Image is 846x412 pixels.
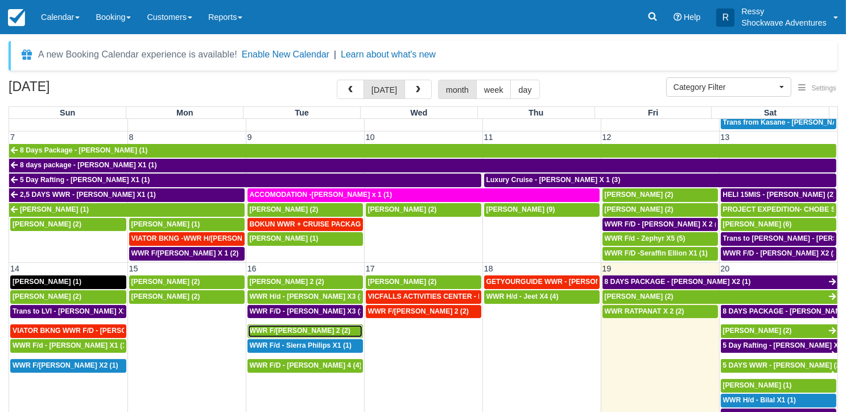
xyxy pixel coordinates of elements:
a: VICFALLS ACTIVITIES CENTER - HELICOPTER -[PERSON_NAME] X 4 (4) [366,290,481,304]
span: Settings [812,84,836,92]
a: WWR F/[PERSON_NAME] 2 (2) [366,305,481,319]
span: 8 days package - [PERSON_NAME] X1 (1) [20,161,157,169]
span: [PERSON_NAME] (1) [250,234,319,242]
span: 15 [128,264,139,273]
a: [PERSON_NAME] (2) [721,324,838,338]
span: 10 [365,133,376,142]
a: WWR F/D -Seraffin Ellion X1 (1) [602,247,718,261]
span: WWR F/D - [PERSON_NAME] X3 (3) [250,307,366,315]
a: 8 DAYS PACKAGE - [PERSON_NAME] X2 (1) [602,275,838,289]
a: 5 Day Rafting - [PERSON_NAME] X1 (1) [9,174,481,187]
span: GETYOURGUIDE WWR - [PERSON_NAME] X 9 (9) [486,278,650,286]
a: [PERSON_NAME] (1) [10,275,126,289]
span: Trans to LVI - [PERSON_NAME] X1 (1) [13,307,137,315]
a: WWR F/[PERSON_NAME] 2 (2) [247,324,363,338]
span: WWR F/D - [PERSON_NAME] X2 (2) [723,249,840,257]
button: month [438,80,477,99]
span: 8 [128,133,135,142]
a: [PERSON_NAME] (2) [602,188,718,202]
a: [PERSON_NAME] (2) [602,290,838,304]
a: PROJECT EXPEDITION- CHOBE SAFARI - [GEOGRAPHIC_DATA][PERSON_NAME] 2 (2) [721,203,837,217]
a: [PERSON_NAME] (2) [366,275,481,289]
a: WWR F/D - [PERSON_NAME] X3 (3) [247,305,363,319]
a: Luxury Cruise - [PERSON_NAME] X 1 (3) [484,174,837,187]
span: WWR F/[PERSON_NAME] 2 (2) [368,307,469,315]
span: 8 Days Package - [PERSON_NAME] (1) [20,146,147,154]
a: WWR H/d - Jeet X4 (4) [484,290,600,304]
a: [PERSON_NAME] (1) [247,232,363,246]
span: [PERSON_NAME] (2) [605,205,674,213]
span: 12 [601,133,613,142]
span: WWR F/d - Sierra Philips X1 (1) [250,341,352,349]
a: [PERSON_NAME] (2) [129,275,245,289]
img: checkfront-main-nav-mini-logo.png [8,9,25,26]
span: WWR F/[PERSON_NAME] X 1 (2) [131,249,239,257]
span: WWR F/d - [PERSON_NAME] X1 (1) [13,341,129,349]
span: | [334,50,336,59]
a: WWR H/d - Bilal X1 (1) [721,394,837,407]
span: 9 [246,133,253,142]
a: Learn about what's new [341,50,436,59]
span: WWR H/d - Bilal X1 (1) [723,396,796,404]
a: WWR RATPANAT X 2 (2) [602,305,718,319]
a: [PERSON_NAME] (6) [721,218,837,232]
a: 8 DAYS PACKAGE - [PERSON_NAME] X 2 (2) [721,305,838,319]
span: [PERSON_NAME] (9) [486,205,555,213]
span: 17 [365,264,376,273]
button: day [510,80,539,99]
span: Mon [176,108,193,117]
a: WWR F/d - [PERSON_NAME] X1 (1) [10,339,126,353]
span: [PERSON_NAME] (6) [723,220,792,228]
span: WWR F/d - Zephyr X5 (5) [605,234,686,242]
span: ACCOMODATION -[PERSON_NAME] x 1 (1) [250,191,393,199]
span: 19 [601,264,613,273]
a: WWR F/D - [PERSON_NAME] 4 (4) [247,359,363,373]
a: WWR F/d - Sierra Philips X1 (1) [247,339,363,353]
a: WWR F/[PERSON_NAME] X 1 (2) [129,247,245,261]
span: VICFALLS ACTIVITIES CENTER - HELICOPTER -[PERSON_NAME] X 4 (4) [368,292,609,300]
span: WWR H/d - [PERSON_NAME] X3 (3) [250,292,366,300]
a: WWR F/D - [PERSON_NAME] X 2 (2) [602,218,718,232]
a: WWR F/D - [PERSON_NAME] X2 (2) [721,247,837,261]
span: BOKUN WWR + CRUISE PACKAGE - [PERSON_NAME] South X 2 (2) [250,220,475,228]
span: 20 [720,264,731,273]
span: [PERSON_NAME] (2) [368,278,437,286]
span: 5 DAYS WWR - [PERSON_NAME] (2) [723,361,843,369]
a: [PERSON_NAME] (2) [366,203,481,217]
span: [PERSON_NAME] (2) [723,327,792,335]
a: WWR F/d - Zephyr X5 (5) [602,232,718,246]
span: [PERSON_NAME] 2 (2) [250,278,324,286]
span: 8 DAYS PACKAGE - [PERSON_NAME] X2 (1) [605,278,751,286]
span: Tue [295,108,309,117]
span: WWR H/d - Jeet X4 (4) [486,292,559,300]
a: 5 Day Rafting - [PERSON_NAME] X2 (2) [721,339,838,353]
span: WWR F/D - [PERSON_NAME] X 2 (2) [605,220,724,228]
span: [PERSON_NAME] (2) [13,220,81,228]
span: [PERSON_NAME] (2) [368,205,437,213]
a: [PERSON_NAME] (1) [9,203,245,217]
span: Thu [529,108,543,117]
a: BOKUN WWR + CRUISE PACKAGE - [PERSON_NAME] South X 2 (2) [247,218,363,232]
span: 7 [9,133,16,142]
a: 8 Days Package - [PERSON_NAME] (1) [9,144,836,158]
span: [PERSON_NAME] (1) [131,220,200,228]
span: [PERSON_NAME] (1) [20,205,89,213]
a: Trans to LVI - [PERSON_NAME] X1 (1) [10,305,126,319]
span: Wed [410,108,427,117]
span: 13 [720,133,731,142]
a: HELI 15MIS - [PERSON_NAME] (2) [721,188,837,202]
a: GETYOURGUIDE WWR - [PERSON_NAME] X 9 (9) [484,275,600,289]
span: 18 [483,264,494,273]
a: [PERSON_NAME] (2) [247,203,363,217]
span: [PERSON_NAME] (2) [13,292,81,300]
a: WWR F/[PERSON_NAME] X2 (1) [10,359,126,373]
a: ACCOMODATION -[PERSON_NAME] x 1 (1) [247,188,600,202]
span: Luxury Cruise - [PERSON_NAME] X 1 (3) [486,176,621,184]
a: VIATOR BKNG -WWR H/[PERSON_NAME] X 2 (2) [129,232,245,246]
a: [PERSON_NAME] (1) [129,218,245,232]
span: [PERSON_NAME] (2) [131,278,200,286]
span: Help [684,13,701,22]
span: [PERSON_NAME] (1) [13,278,81,286]
a: [PERSON_NAME] (2) [10,218,126,232]
a: Trans from Kasane - [PERSON_NAME] X4 (4) [721,116,837,130]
